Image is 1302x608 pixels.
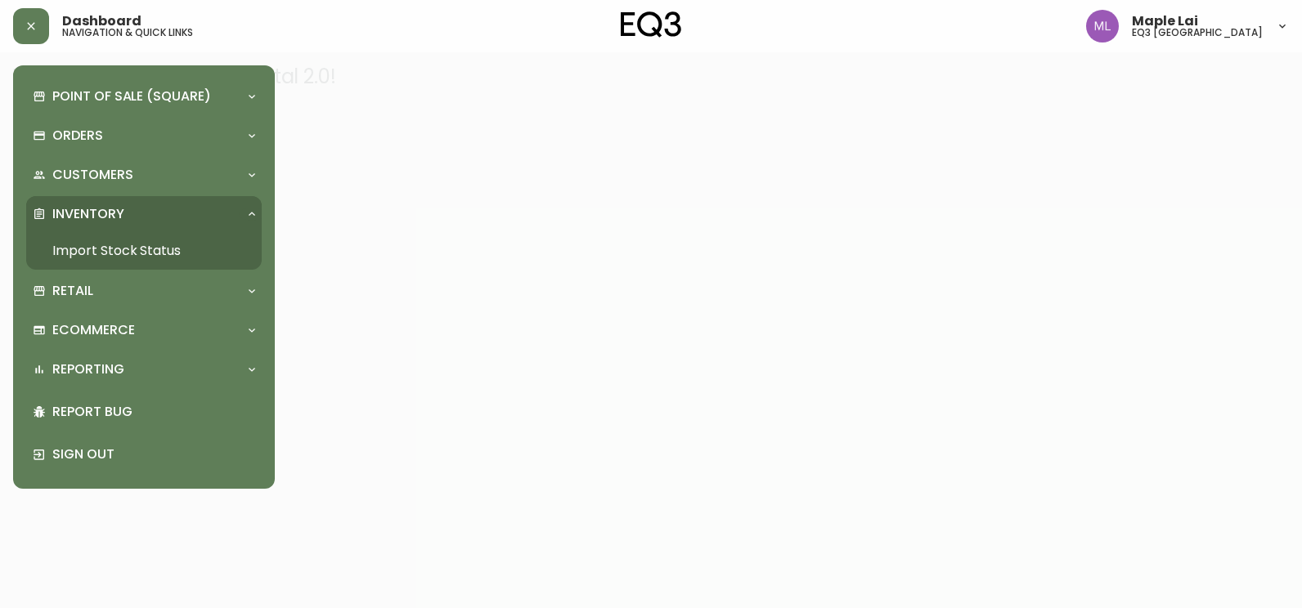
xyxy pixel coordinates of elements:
[621,11,681,38] img: logo
[26,433,262,476] div: Sign Out
[62,28,193,38] h5: navigation & quick links
[26,351,262,387] div: Reporting
[26,391,262,433] div: Report Bug
[52,360,124,378] p: Reporting
[26,232,262,270] a: Import Stock Status
[52,87,211,105] p: Point of Sale (Square)
[52,403,255,421] p: Report Bug
[52,166,133,184] p: Customers
[52,205,124,223] p: Inventory
[1086,10,1119,42] img: 61e28cffcf8cc9f4e300d877dd684943
[26,78,262,114] div: Point of Sale (Square)
[52,127,103,145] p: Orders
[26,196,262,232] div: Inventory
[26,273,262,309] div: Retail
[26,157,262,193] div: Customers
[52,445,255,463] p: Sign Out
[1132,28,1263,38] h5: eq3 [GEOGRAPHIC_DATA]
[62,15,141,28] span: Dashboard
[26,312,262,348] div: Ecommerce
[26,118,262,154] div: Orders
[1132,15,1198,28] span: Maple Lai
[52,321,135,339] p: Ecommerce
[52,282,93,300] p: Retail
